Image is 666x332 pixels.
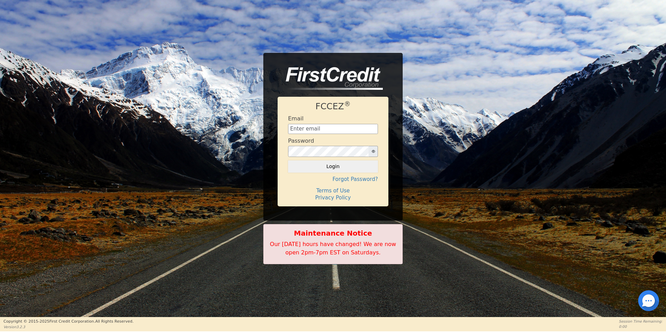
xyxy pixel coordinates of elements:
[288,176,378,182] h4: Forgot Password?
[288,146,369,157] input: password
[288,124,378,134] input: Enter email
[288,137,314,144] h4: Password
[267,228,399,238] b: Maintenance Notice
[288,195,378,201] h4: Privacy Policy
[288,160,378,172] button: Login
[344,100,351,108] sup: ®
[278,67,383,90] img: logo-CMu_cnol.png
[619,324,663,329] p: 0:00
[3,319,133,325] p: Copyright © 2015- 2025 First Credit Corporation.
[619,319,663,324] p: Session Time Remaining:
[3,324,133,330] p: Version 3.2.3
[95,319,133,324] span: All Rights Reserved.
[270,241,396,256] span: Our [DATE] hours have changed! We are now open 2pm-7pm EST on Saturdays.
[288,115,303,122] h4: Email
[288,188,378,194] h4: Terms of Use
[288,101,378,112] h1: FCCEZ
